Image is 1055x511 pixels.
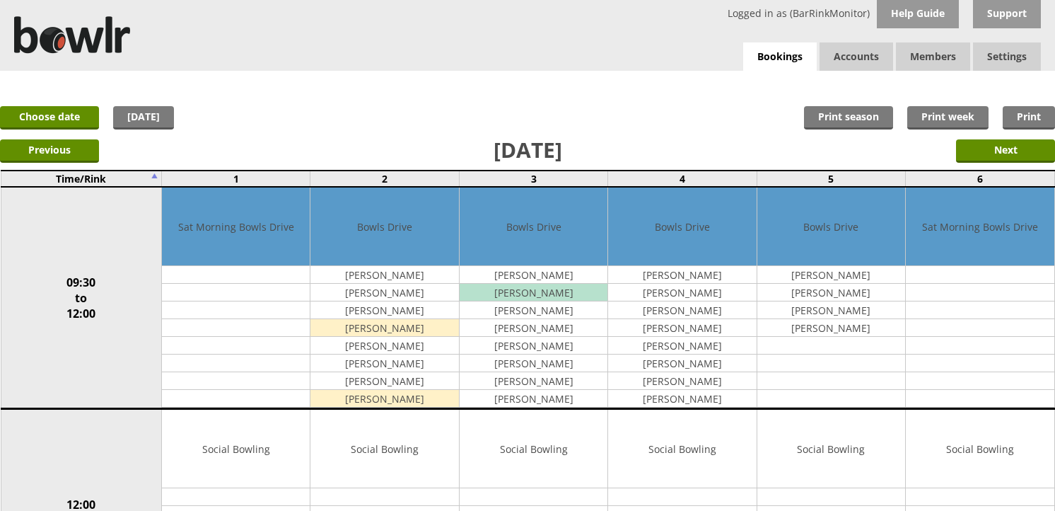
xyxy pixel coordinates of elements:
[460,266,607,284] td: [PERSON_NAME]
[608,372,756,390] td: [PERSON_NAME]
[162,188,310,266] td: Sat Morning Bowls Drive
[743,42,817,71] a: Bookings
[906,188,1054,266] td: Sat Morning Bowls Drive
[608,171,757,187] td: 4
[310,302,458,319] td: [PERSON_NAME]
[907,106,989,130] a: Print week
[896,42,970,71] span: Members
[608,302,756,319] td: [PERSON_NAME]
[162,171,310,187] td: 1
[460,372,607,390] td: [PERSON_NAME]
[1,187,162,409] td: 09:30 to 12:00
[1003,106,1055,130] a: Print
[310,355,458,372] td: [PERSON_NAME]
[757,284,905,302] td: [PERSON_NAME]
[608,337,756,355] td: [PERSON_NAME]
[608,355,756,372] td: [PERSON_NAME]
[906,171,1054,187] td: 6
[608,284,756,302] td: [PERSON_NAME]
[757,410,905,488] td: Social Bowling
[310,319,458,337] td: [PERSON_NAME]
[459,171,607,187] td: 3
[460,319,607,337] td: [PERSON_NAME]
[460,302,607,319] td: [PERSON_NAME]
[757,319,905,337] td: [PERSON_NAME]
[906,410,1054,488] td: Social Bowling
[608,188,756,266] td: Bowls Drive
[956,139,1055,163] input: Next
[460,355,607,372] td: [PERSON_NAME]
[310,266,458,284] td: [PERSON_NAME]
[804,106,893,130] a: Print season
[310,188,458,266] td: Bowls Drive
[757,302,905,319] td: [PERSON_NAME]
[608,410,756,488] td: Social Bowling
[757,266,905,284] td: [PERSON_NAME]
[973,42,1041,71] span: Settings
[162,410,310,488] td: Social Bowling
[310,337,458,355] td: [PERSON_NAME]
[310,390,458,408] td: [PERSON_NAME]
[1,171,162,187] td: Time/Rink
[608,266,756,284] td: [PERSON_NAME]
[820,42,893,71] span: Accounts
[608,390,756,408] td: [PERSON_NAME]
[310,171,459,187] td: 2
[310,372,458,390] td: [PERSON_NAME]
[608,319,756,337] td: [PERSON_NAME]
[757,171,905,187] td: 5
[310,410,458,488] td: Social Bowling
[460,337,607,355] td: [PERSON_NAME]
[460,188,607,266] td: Bowls Drive
[113,106,174,130] a: [DATE]
[460,390,607,408] td: [PERSON_NAME]
[757,188,905,266] td: Bowls Drive
[310,284,458,302] td: [PERSON_NAME]
[460,410,607,488] td: Social Bowling
[460,284,607,302] td: [PERSON_NAME]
